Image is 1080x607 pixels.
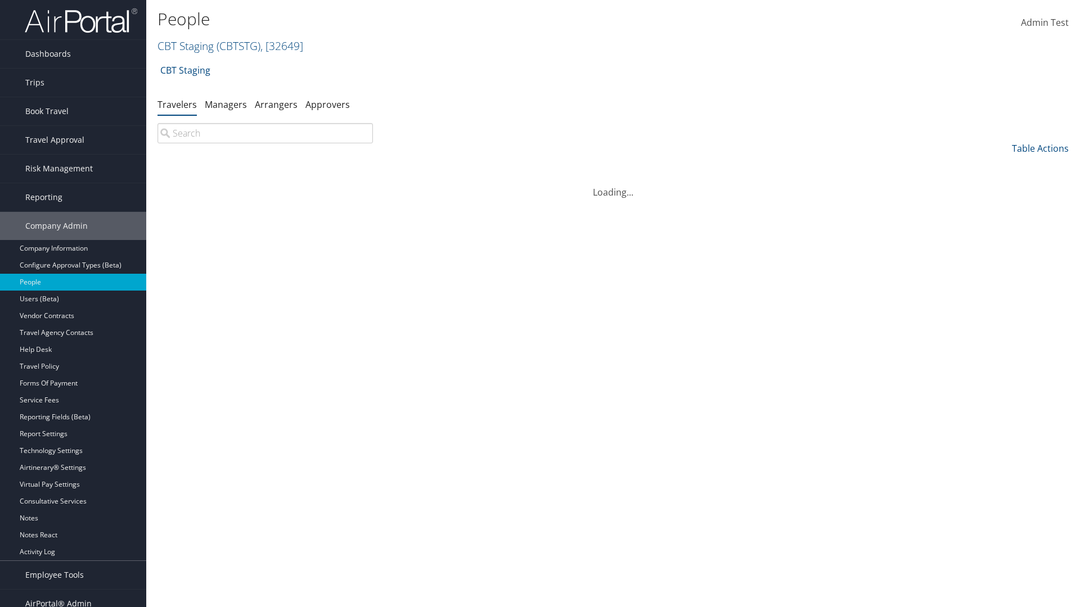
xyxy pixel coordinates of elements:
div: Loading... [157,172,1069,199]
a: Travelers [157,98,197,111]
a: Table Actions [1012,142,1069,155]
span: ( CBTSTG ) [217,38,260,53]
a: Arrangers [255,98,298,111]
span: Travel Approval [25,126,84,154]
span: Risk Management [25,155,93,183]
span: Book Travel [25,97,69,125]
a: Approvers [305,98,350,111]
span: Dashboards [25,40,71,68]
img: airportal-logo.png [25,7,137,34]
span: Admin Test [1021,16,1069,29]
h1: People [157,7,765,31]
input: Search [157,123,373,143]
a: Managers [205,98,247,111]
span: Reporting [25,183,62,211]
a: Admin Test [1021,6,1069,40]
span: Company Admin [25,212,88,240]
span: Employee Tools [25,561,84,589]
span: Trips [25,69,44,97]
a: CBT Staging [160,59,210,81]
span: , [ 32649 ] [260,38,303,53]
a: CBT Staging [157,38,303,53]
